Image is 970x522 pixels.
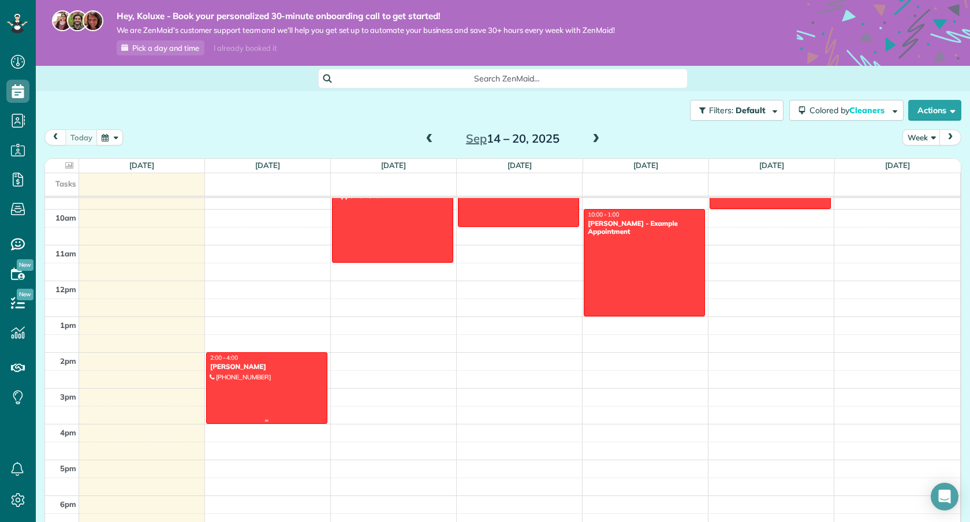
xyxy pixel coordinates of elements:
span: 10am [55,213,76,222]
span: 5pm [60,464,76,473]
button: prev [44,129,66,145]
div: [PERSON_NAME] [210,363,324,371]
button: next [939,129,961,145]
div: I already booked it [207,41,283,55]
a: [DATE] [885,161,910,170]
span: 10:00 - 1:00 [588,211,619,218]
span: 12pm [55,285,76,294]
span: Cleaners [849,105,886,115]
span: We are ZenMaid’s customer support team and we’ll help you get set up to automate your business an... [117,25,615,35]
div: [PERSON_NAME] - Example Appointment [587,219,702,236]
a: [DATE] [508,161,532,170]
a: [DATE] [633,161,658,170]
a: Filters: Default [684,100,784,121]
a: [DATE] [759,161,784,170]
h2: 14 – 20, 2025 [441,132,585,145]
span: 1pm [60,320,76,330]
span: 11am [55,249,76,258]
button: Filters: Default [690,100,784,121]
span: 4pm [60,428,76,437]
span: Pick a day and time [132,43,199,53]
span: Filters: [709,105,733,115]
span: 6pm [60,499,76,509]
span: Default [736,105,766,115]
span: New [17,289,33,300]
button: Week [902,129,941,145]
img: maria-72a9807cf96188c08ef61303f053569d2e2a8a1cde33d635c8a3ac13582a053d.jpg [52,10,73,31]
a: [DATE] [381,161,406,170]
span: New [17,259,33,271]
strong: Hey, Koluxe - Book your personalized 30-minute onboarding call to get started! [117,10,615,22]
span: Colored by [809,105,889,115]
span: Sep [466,131,487,146]
img: michelle-19f622bdf1676172e81f8f8fba1fb50e276960ebfe0243fe18214015130c80e4.jpg [83,10,103,31]
span: 2:00 - 4:00 [210,354,238,361]
span: Tasks [55,179,76,188]
button: Colored byCleaners [789,100,904,121]
span: 2pm [60,356,76,366]
button: Actions [908,100,961,121]
a: [DATE] [255,161,280,170]
img: jorge-587dff0eeaa6aab1f244e6dc62b8924c3b6ad411094392a53c71c6c4a576187d.jpg [67,10,88,31]
button: today [65,129,98,145]
a: [DATE] [129,161,154,170]
div: Open Intercom Messenger [931,483,958,510]
a: Pick a day and time [117,40,204,55]
span: 3pm [60,392,76,401]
